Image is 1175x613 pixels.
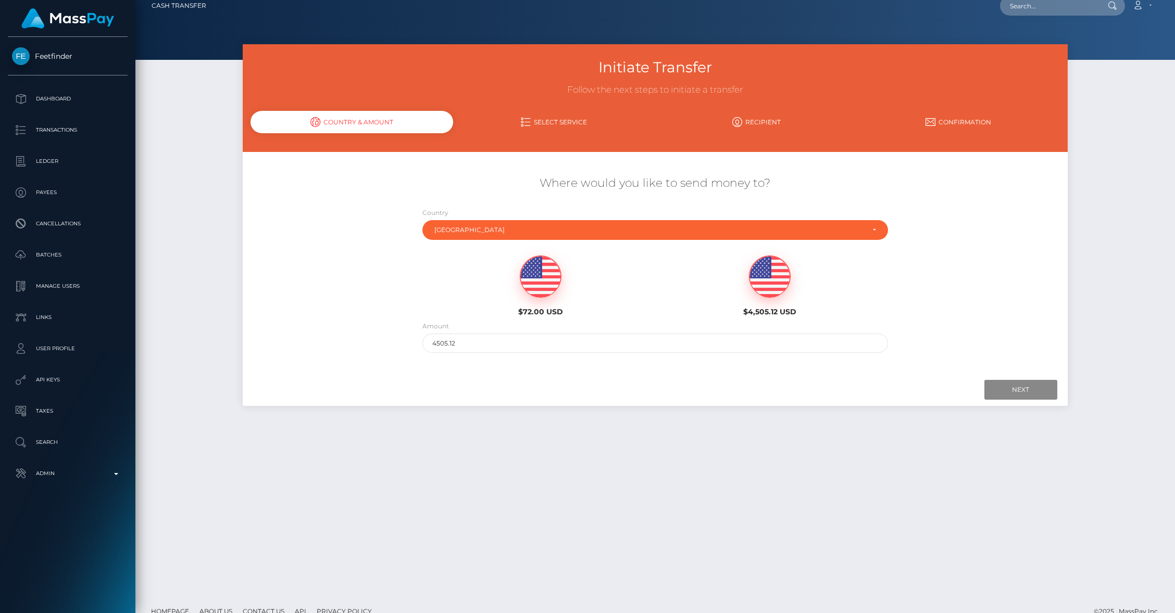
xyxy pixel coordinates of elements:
a: Cancellations [8,211,128,237]
p: Ledger [12,154,123,169]
p: User Profile [12,341,123,356]
p: Search [12,435,123,450]
a: Confirmation [857,113,1059,131]
input: Amount to send in USD (Maximum: 4505.12) [422,334,888,353]
label: Amount [422,322,449,331]
span: Feetfinder [8,52,128,61]
p: Manage Users [12,278,123,294]
p: Links [12,310,123,325]
p: Batches [12,247,123,263]
a: Taxes [8,398,128,424]
p: Taxes [12,403,123,419]
a: Batches [8,242,128,268]
img: Feetfinder [12,47,30,65]
a: Manage Users [8,273,128,299]
h6: $72.00 USD [434,308,647,316]
img: USD.png [749,256,790,298]
div: [GEOGRAPHIC_DATA] [434,226,864,234]
a: Admin [8,461,128,487]
a: User Profile [8,336,128,362]
label: Country [422,208,448,218]
a: Ledger [8,148,128,174]
div: Country & Amount [251,111,453,133]
input: Next [984,380,1057,400]
p: Transactions [12,122,123,138]
a: Transactions [8,117,128,143]
h3: Follow the next steps to initiate a transfer [251,84,1059,96]
img: MassPay Logo [21,8,114,29]
a: Search [8,429,128,455]
a: Links [8,304,128,330]
h3: Initiate Transfer [251,57,1059,78]
p: Payees [12,185,123,200]
p: Dashboard [12,91,123,107]
a: Payees [8,180,128,206]
img: USD.png [520,256,561,298]
p: Cancellations [12,216,123,232]
p: Admin [12,466,123,481]
a: Recipient [655,113,857,131]
a: Select Service [453,113,655,131]
h5: Where would you like to send money to? [251,175,1059,191]
h6: $4,505.12 USD [663,308,877,316]
a: API Keys [8,367,128,393]
button: Germany [422,220,888,240]
p: API Keys [12,372,123,388]
a: Dashboard [8,86,128,112]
